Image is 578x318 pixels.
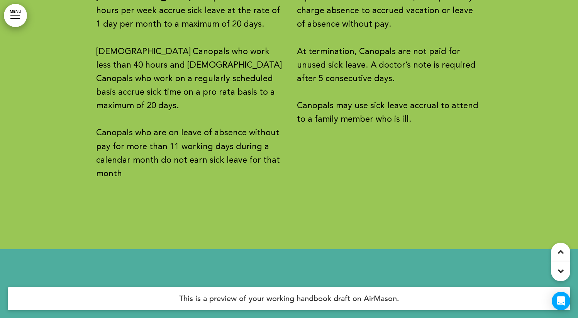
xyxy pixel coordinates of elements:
[4,4,27,27] a: MENU
[297,45,482,86] p: At termination, Canopals are not paid for unused sick leave. A doctor’s note is required after 5 ...
[297,99,482,126] p: Canopals may use sick leave accrual to attend to a family member who is ill.
[96,126,281,181] p: Canopals who are on leave of absence without pay for more than 11 working days during a calendar ...
[8,287,570,310] h4: This is a preview of your working handbook draft on AirMason.
[96,45,281,113] p: [DEMOGRAPHIC_DATA] Canopals who work less than 40 hours and [DEMOGRAPHIC_DATA] Canopals who work ...
[552,292,570,310] div: Open Intercom Messenger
